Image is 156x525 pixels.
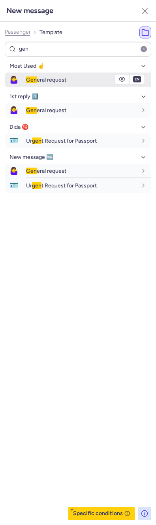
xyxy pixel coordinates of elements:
button: 🪪Urgent Request for Passport [5,134,151,148]
span: gen [32,137,41,144]
button: 1st reply 1️⃣ [5,90,151,103]
button: 🤷‍♀️General request [5,164,151,178]
span: 🤷‍♀️ [5,73,23,87]
span: en [133,76,141,82]
li: Template [39,27,62,38]
button: Most Used ☝️ [5,60,151,73]
span: Gen [26,168,37,174]
span: Ur t Request for Passport [26,137,97,144]
span: Gen [26,107,37,114]
span: 🤷‍♀️ [5,103,23,118]
h3: New message [6,6,53,15]
span: Dida 🉐 [9,124,28,130]
button: Dida 🉐 [5,121,151,134]
button: 🤷‍♀️General request [5,73,151,87]
span: 🪪 [5,178,23,193]
button: 🤷‍♀️General request [5,103,151,118]
span: eral request [26,107,66,114]
span: 🪪 [5,134,23,148]
span: gen [32,182,41,189]
span: New message 🆕 [9,154,53,160]
span: eral request [26,76,66,83]
button: Specific conditions [68,507,135,520]
span: eral request [26,168,66,174]
button: Passenger [5,29,30,35]
span: Most Used ☝️ [9,63,44,69]
input: Find category, template [5,42,151,57]
span: 🤷‍♀️ [5,164,23,178]
span: Passenger [5,29,31,35]
span: 1st reply 1️⃣ [9,94,38,100]
button: 🪪Urgent Request for Passport [5,178,151,193]
span: Gen [26,76,37,83]
button: New message 🆕 [5,151,151,164]
span: Ur t Request for Passport [26,182,97,189]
